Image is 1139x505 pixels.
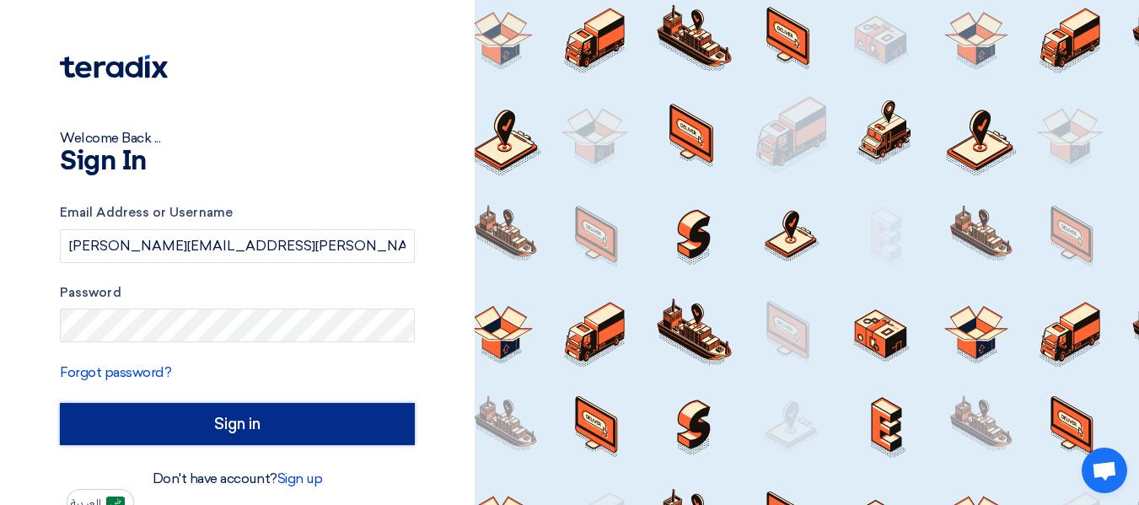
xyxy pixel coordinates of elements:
[60,55,168,78] img: Teradix logo
[1082,448,1127,493] a: Open chat
[60,283,415,303] label: Password
[60,469,415,489] div: Don't have account?
[60,364,171,380] a: Forgot password?
[60,203,415,223] label: Email Address or Username
[60,148,415,175] h1: Sign In
[60,403,415,445] input: Sign in
[277,470,323,486] a: Sign up
[60,229,415,263] input: Enter your business email or username
[60,128,415,148] div: Welcome Back ...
